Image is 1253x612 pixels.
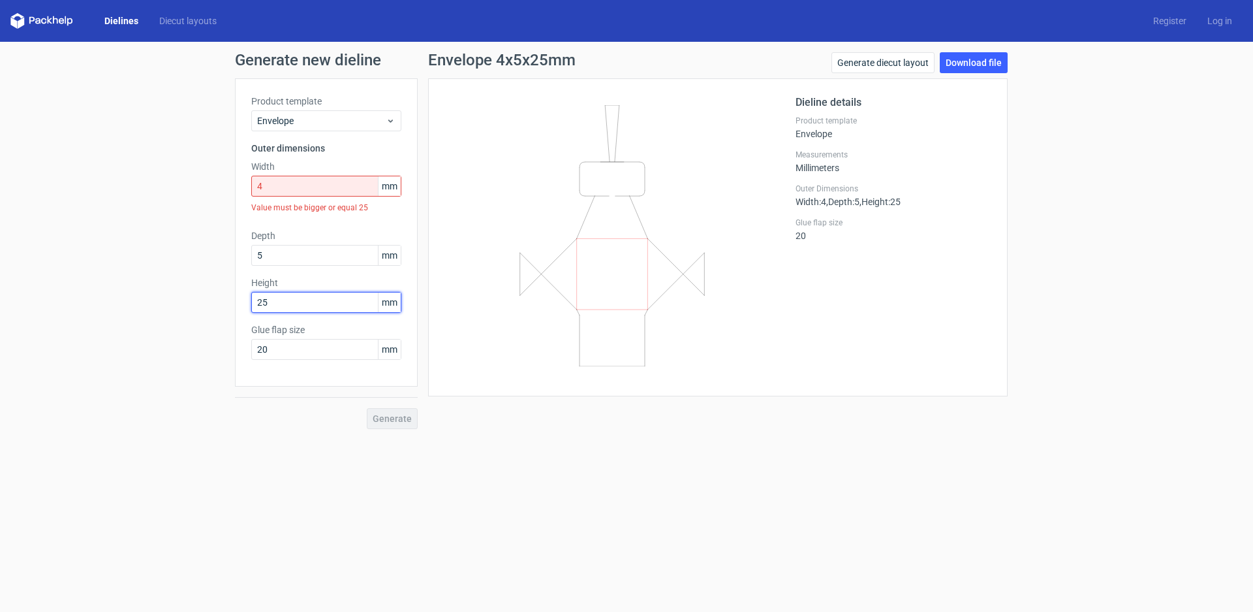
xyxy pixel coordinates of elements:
[1143,14,1197,27] a: Register
[1197,14,1243,27] a: Log in
[796,116,991,139] div: Envelope
[251,323,401,336] label: Glue flap size
[796,217,991,228] label: Glue flap size
[257,114,386,127] span: Envelope
[428,52,576,68] h1: Envelope 4x5x25mm
[378,340,401,359] span: mm
[251,276,401,289] label: Height
[251,197,401,219] div: Value must be bigger or equal 25
[796,116,991,126] label: Product template
[251,95,401,108] label: Product template
[94,14,149,27] a: Dielines
[796,150,991,160] label: Measurements
[149,14,227,27] a: Diecut layouts
[378,246,401,265] span: mm
[378,293,401,312] span: mm
[796,197,826,207] span: Width : 4
[796,217,991,241] div: 20
[251,229,401,242] label: Depth
[859,197,901,207] span: , Height : 25
[796,184,991,194] label: Outer Dimensions
[826,197,859,207] span: , Depth : 5
[251,160,401,173] label: Width
[831,52,935,73] a: Generate diecut layout
[378,176,401,196] span: mm
[796,95,991,110] h2: Dieline details
[940,52,1008,73] a: Download file
[796,150,991,173] div: Millimeters
[251,142,401,155] h3: Outer dimensions
[235,52,1018,68] h1: Generate new dieline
